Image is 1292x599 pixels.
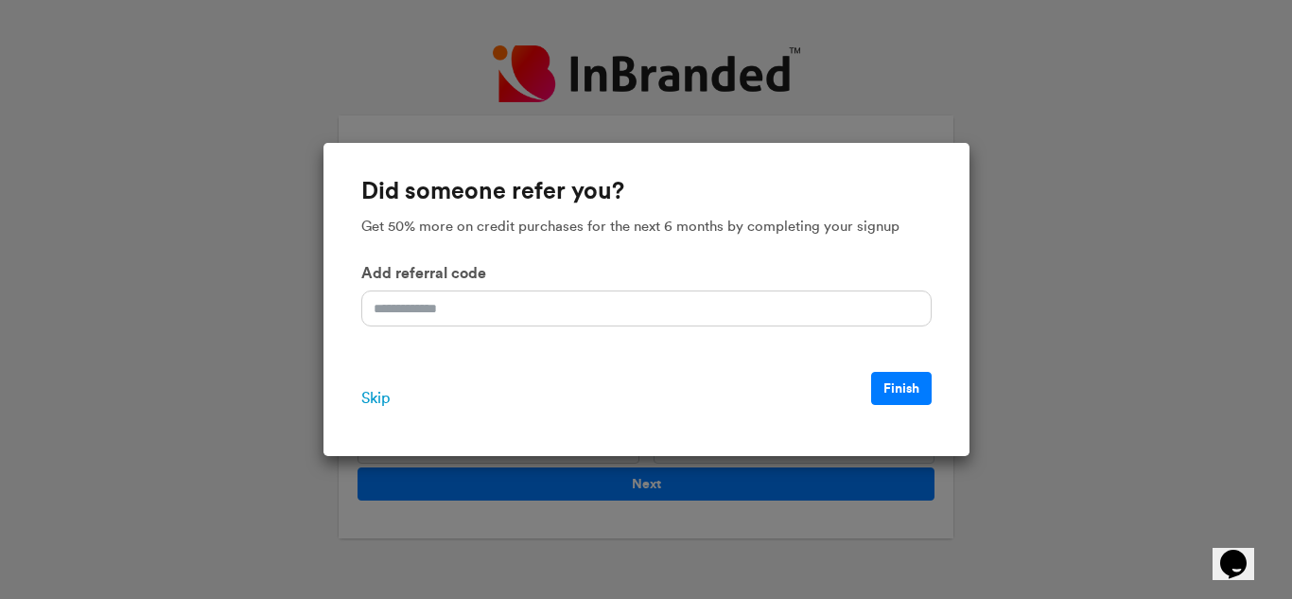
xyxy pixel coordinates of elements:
p: Get 50% more on credit purchases for the next 6 months by completing your signup [361,213,932,239]
h6: Did someone refer you? [361,167,932,213]
button: Finish [871,372,932,405]
label: Add referral code [361,255,486,291]
iframe: chat widget [1213,523,1273,580]
span: Skip [361,387,390,410]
